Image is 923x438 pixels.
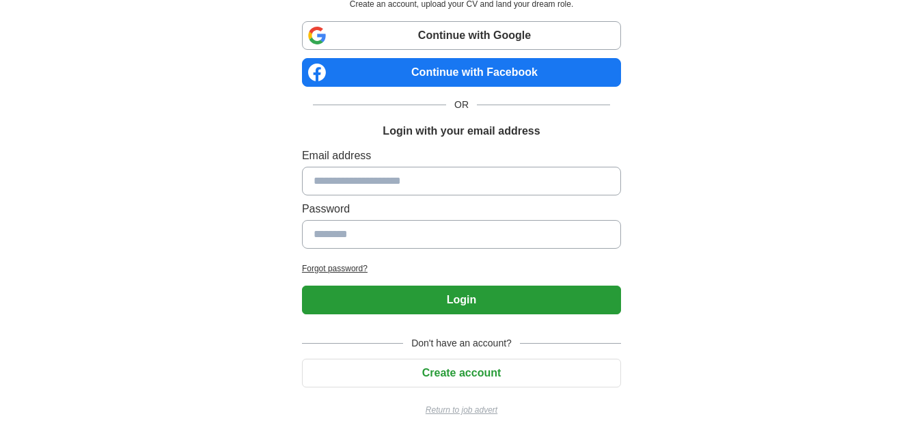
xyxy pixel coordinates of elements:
[302,367,621,379] a: Create account
[302,201,621,217] label: Password
[446,98,477,112] span: OR
[302,58,621,87] a: Continue with Facebook
[302,359,621,387] button: Create account
[302,404,621,416] a: Return to job advert
[302,286,621,314] button: Login
[383,123,540,139] h1: Login with your email address
[302,148,621,164] label: Email address
[302,21,621,50] a: Continue with Google
[302,262,621,275] a: Forgot password?
[403,336,520,351] span: Don't have an account?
